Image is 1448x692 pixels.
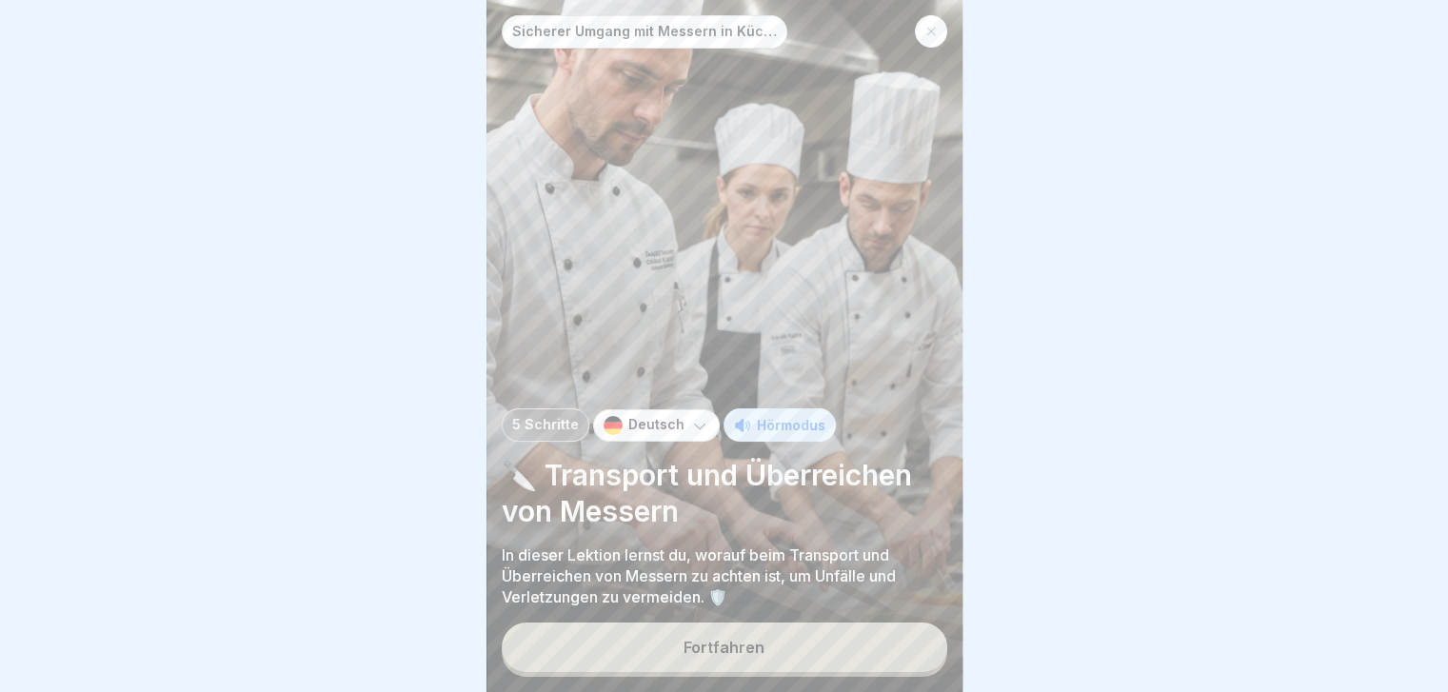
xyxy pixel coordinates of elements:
[502,623,947,672] button: Fortfahren
[512,417,579,433] p: 5 Schritte
[502,457,947,529] p: 🔪 Transport und Überreichen von Messern
[628,417,684,433] p: Deutsch
[512,24,777,40] p: Sicherer Umgang mit Messern in Küchen
[604,416,623,435] img: de.svg
[502,544,947,607] p: In dieser Lektion lernst du, worauf beim Transport und Überreichen von Messern zu achten ist, um ...
[684,639,764,656] div: Fortfahren
[757,415,825,435] p: Hörmodus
